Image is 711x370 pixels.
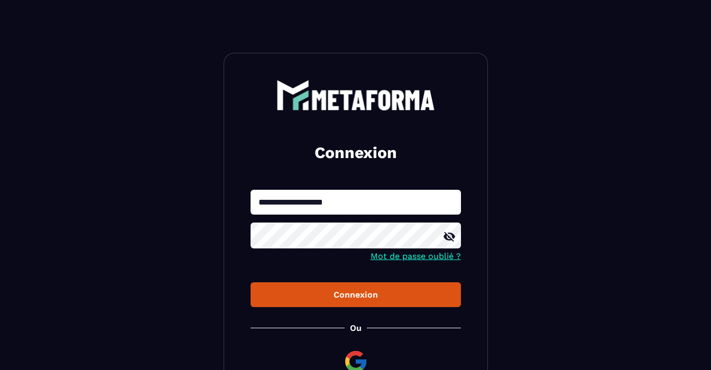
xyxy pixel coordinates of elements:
p: Ou [350,323,362,333]
a: logo [251,80,461,110]
button: Connexion [251,282,461,307]
a: Mot de passe oublié ? [371,251,461,261]
div: Connexion [259,290,453,300]
img: logo [276,80,435,110]
h2: Connexion [263,142,448,163]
